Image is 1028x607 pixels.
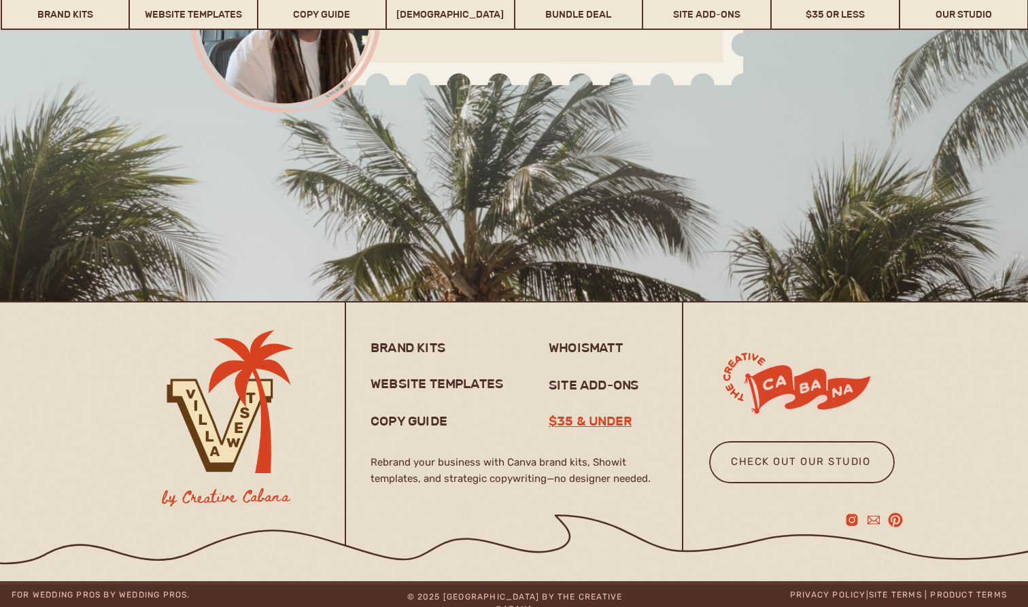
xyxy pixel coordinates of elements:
a: privacy policy [790,590,866,600]
a: copy guide [371,413,484,429]
a: website templates [371,377,514,396]
a: brand kits [371,339,453,355]
h3: by Creative Cabana [129,485,322,509]
a: $35 & under [549,413,645,429]
a: s [869,590,874,600]
a: site add-ons [549,377,678,393]
a: check out our studio [715,453,886,483]
a: for wedding pros by wedding pros. [12,589,245,604]
nav: | ite terms | product terms [783,589,1007,604]
a: © 2025 [GEOGRAPHIC_DATA] by the creative cabana [391,591,638,606]
a: whoismatt [549,339,645,355]
h3: Rebrand your business with Canva brand kits, Showit templates, and strategic copywriting—no desig... [371,454,658,491]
